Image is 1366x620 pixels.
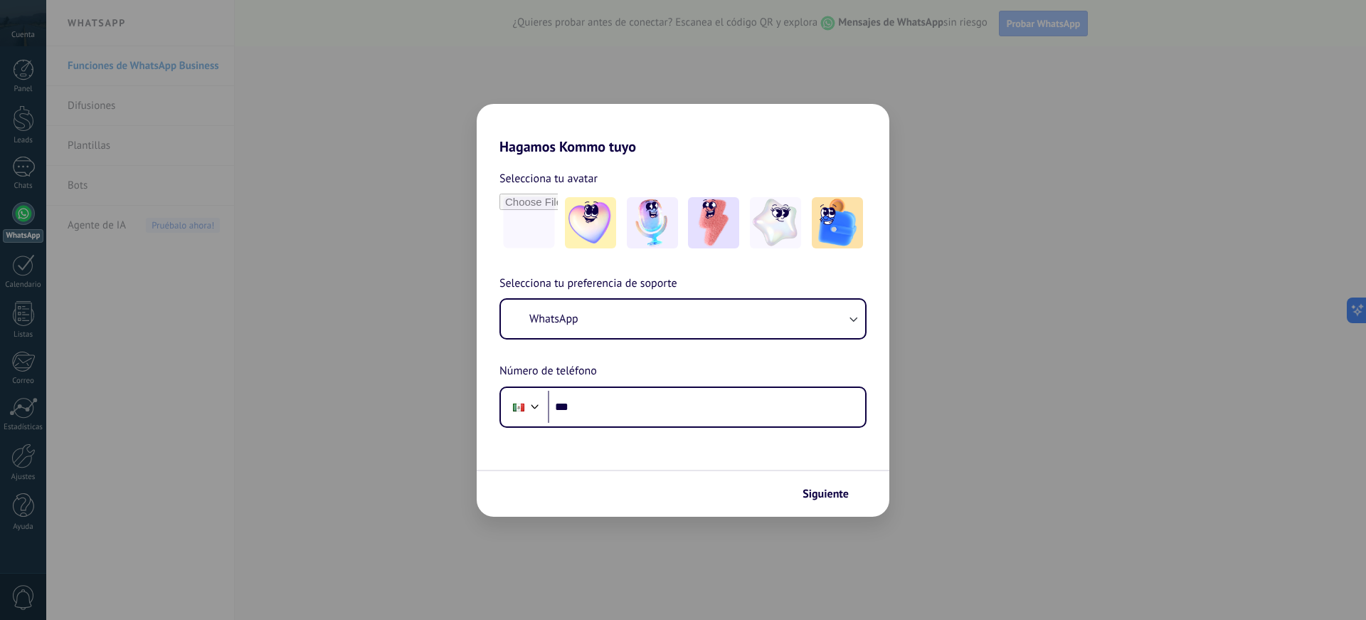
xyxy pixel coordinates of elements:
img: -2.jpeg [627,197,678,248]
img: -3.jpeg [688,197,739,248]
h2: Hagamos Kommo tuyo [477,104,889,155]
button: WhatsApp [501,300,865,338]
span: Selecciona tu avatar [499,169,598,188]
button: Siguiente [796,482,868,506]
span: WhatsApp [529,312,578,326]
img: -4.jpeg [750,197,801,248]
img: -1.jpeg [565,197,616,248]
span: Selecciona tu preferencia de soporte [499,275,677,293]
div: Mexico: + 52 [505,392,532,422]
img: -5.jpeg [812,197,863,248]
span: Siguiente [803,489,849,499]
span: Número de teléfono [499,362,597,381]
